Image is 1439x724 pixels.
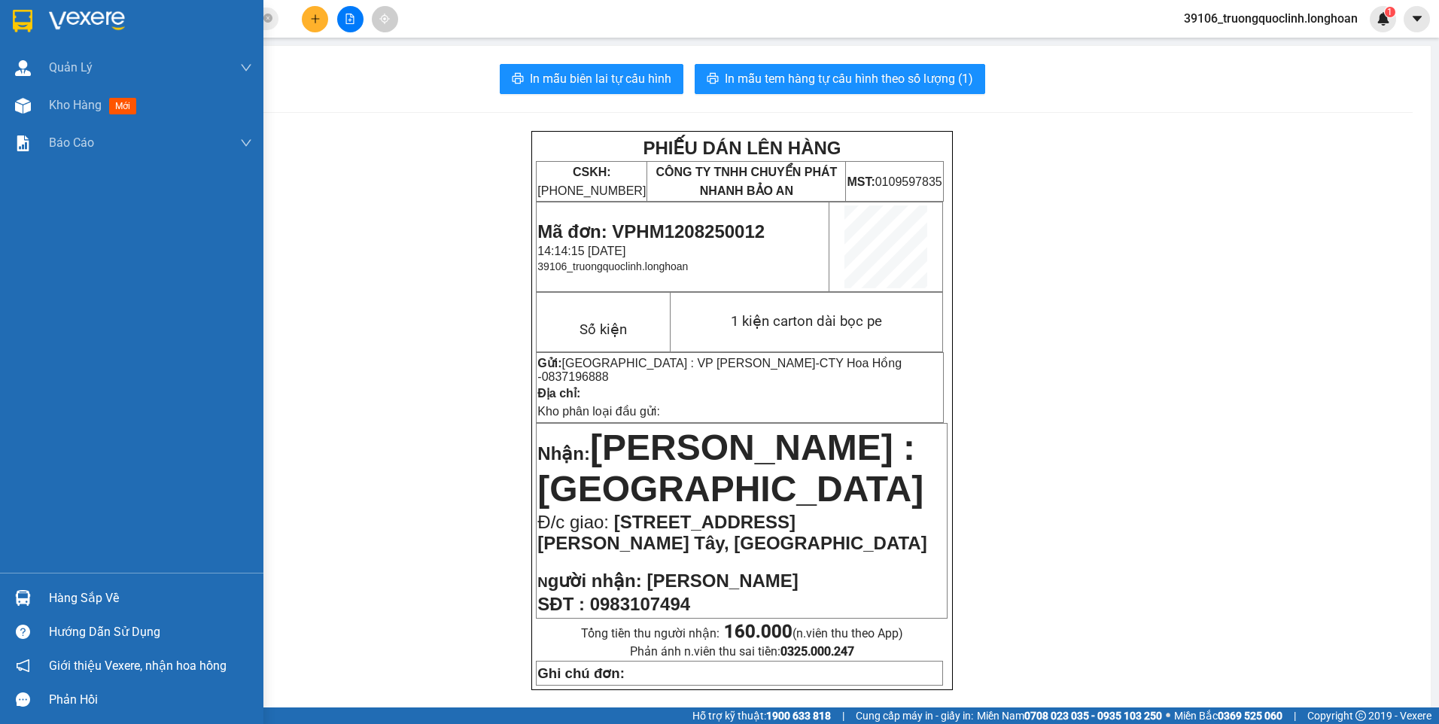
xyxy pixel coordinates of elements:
[302,6,328,32] button: plus
[1404,6,1430,32] button: caret-down
[6,104,94,117] span: 14:14:15 [DATE]
[643,138,841,158] strong: PHIẾU DÁN LÊN HÀNG
[537,665,625,681] strong: Ghi chú đơn:
[512,72,524,87] span: printer
[725,69,973,88] span: In mẫu tem hàng tự cấu hình theo số lượng (1)
[1174,707,1282,724] span: Miền Bắc
[13,10,32,32] img: logo-vxr
[379,14,390,24] span: aim
[847,175,875,188] strong: MST:
[1387,7,1392,17] span: 1
[1410,12,1424,26] span: caret-down
[562,357,816,370] span: [GEOGRAPHIC_DATA] : VP [PERSON_NAME]
[49,621,252,643] div: Hướng dẫn sử dụng
[1166,713,1170,719] span: ⚪️
[1294,707,1296,724] span: |
[530,69,671,88] span: In mẫu biên lai tự cấu hình
[692,707,831,724] span: Hỗ trợ kỹ thuật:
[542,370,609,383] span: 0837196888
[16,625,30,639] span: question-circle
[537,357,902,383] span: -
[842,707,844,724] span: |
[847,175,942,188] span: 0109597835
[109,98,136,114] span: mới
[310,14,321,24] span: plus
[263,14,272,23] span: close-circle
[337,6,364,32] button: file-add
[1385,7,1395,17] sup: 1
[100,7,298,27] strong: PHIẾU DÁN LÊN HÀNG
[49,656,227,675] span: Giới thiệu Vexere, nhận hoa hồng
[581,626,903,640] span: Tổng tiền thu người nhận:
[780,644,854,659] strong: 0325.000.247
[6,81,233,101] span: Mã đơn: VPHM1208250012
[49,587,252,610] div: Hàng sắp về
[15,98,31,114] img: warehouse-icon
[345,14,355,24] span: file-add
[537,443,590,464] span: Nhận:
[537,574,641,590] strong: N
[49,689,252,711] div: Phản hồi
[707,72,719,87] span: printer
[15,60,31,76] img: warehouse-icon
[16,659,30,673] span: notification
[263,12,272,26] span: close-circle
[240,137,252,149] span: down
[1355,710,1366,721] span: copyright
[724,626,903,640] span: (n.viên thu theo App)
[537,512,926,553] span: [STREET_ADDRESS][PERSON_NAME] Tây, [GEOGRAPHIC_DATA]
[724,621,793,642] strong: 160.000
[1172,9,1370,28] span: 39106_truongquoclinh.longhoan
[537,260,688,272] span: 39106_truongquoclinh.longhoan
[548,570,642,591] span: gười nhận:
[537,427,923,509] span: [PERSON_NAME] : [GEOGRAPHIC_DATA]
[537,387,580,400] strong: Địa chỉ:
[537,512,613,532] span: Đ/c giao:
[856,707,973,724] span: Cung cấp máy in - giấy in:
[16,692,30,707] span: message
[695,64,985,94] button: printerIn mẫu tem hàng tự cấu hình theo số lượng (1)
[49,58,93,77] span: Quản Lý
[537,221,765,242] span: Mã đơn: VPHM1208250012
[977,707,1162,724] span: Miền Nam
[1024,710,1162,722] strong: 0708 023 035 - 0935 103 250
[49,133,94,152] span: Báo cáo
[15,590,31,606] img: warehouse-icon
[656,166,837,197] span: CÔNG TY TNHH CHUYỂN PHÁT NHANH BẢO AN
[731,313,882,330] span: 1 kiện carton dài bọc pe
[537,357,902,383] span: CTY Hoa Hồng -
[580,321,627,338] span: Số kiện
[537,594,585,614] strong: SĐT :
[537,166,646,197] span: [PHONE_NUMBER]
[372,6,398,32] button: aim
[573,166,611,178] strong: CSKH:
[49,98,102,112] span: Kho hàng
[41,32,80,45] strong: CSKH:
[537,405,660,418] span: Kho phân loại đầu gửi:
[646,570,798,591] span: [PERSON_NAME]
[15,135,31,151] img: solution-icon
[6,32,114,59] span: [PHONE_NUMBER]
[630,644,854,659] span: Phản ánh n.viên thu sai tiền:
[537,357,561,370] strong: Gửi:
[1218,710,1282,722] strong: 0369 525 060
[766,710,831,722] strong: 1900 633 818
[500,64,683,94] button: printerIn mẫu biên lai tự cấu hình
[590,594,690,614] span: 0983107494
[240,62,252,74] span: down
[1377,12,1390,26] img: icon-new-feature
[537,245,625,257] span: 14:14:15 [DATE]
[131,32,276,59] span: CÔNG TY TNHH CHUYỂN PHÁT NHANH BẢO AN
